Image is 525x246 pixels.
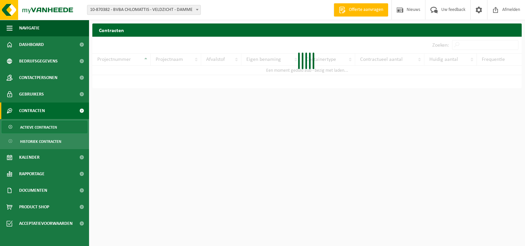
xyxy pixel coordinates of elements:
span: Contactpersonen [19,69,57,86]
span: 10-870382 - BVBA CHLOMATTIS - VELDZICHT - DAMME [87,5,201,15]
span: Product Shop [19,199,49,215]
h2: Contracten [92,23,522,36]
span: Bedrijfsgegevens [19,53,58,69]
span: Actieve contracten [20,121,57,134]
span: Dashboard [19,36,44,53]
span: Gebruikers [19,86,44,102]
span: Kalender [19,149,40,166]
span: Rapportage [19,166,45,182]
span: Acceptatievoorwaarden [19,215,73,232]
span: Navigatie [19,20,40,36]
span: Documenten [19,182,47,199]
span: Contracten [19,102,45,119]
a: Historiek contracten [2,135,87,147]
a: Actieve contracten [2,121,87,133]
span: Historiek contracten [20,135,61,148]
span: Offerte aanvragen [347,7,385,13]
a: Offerte aanvragen [334,3,388,17]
